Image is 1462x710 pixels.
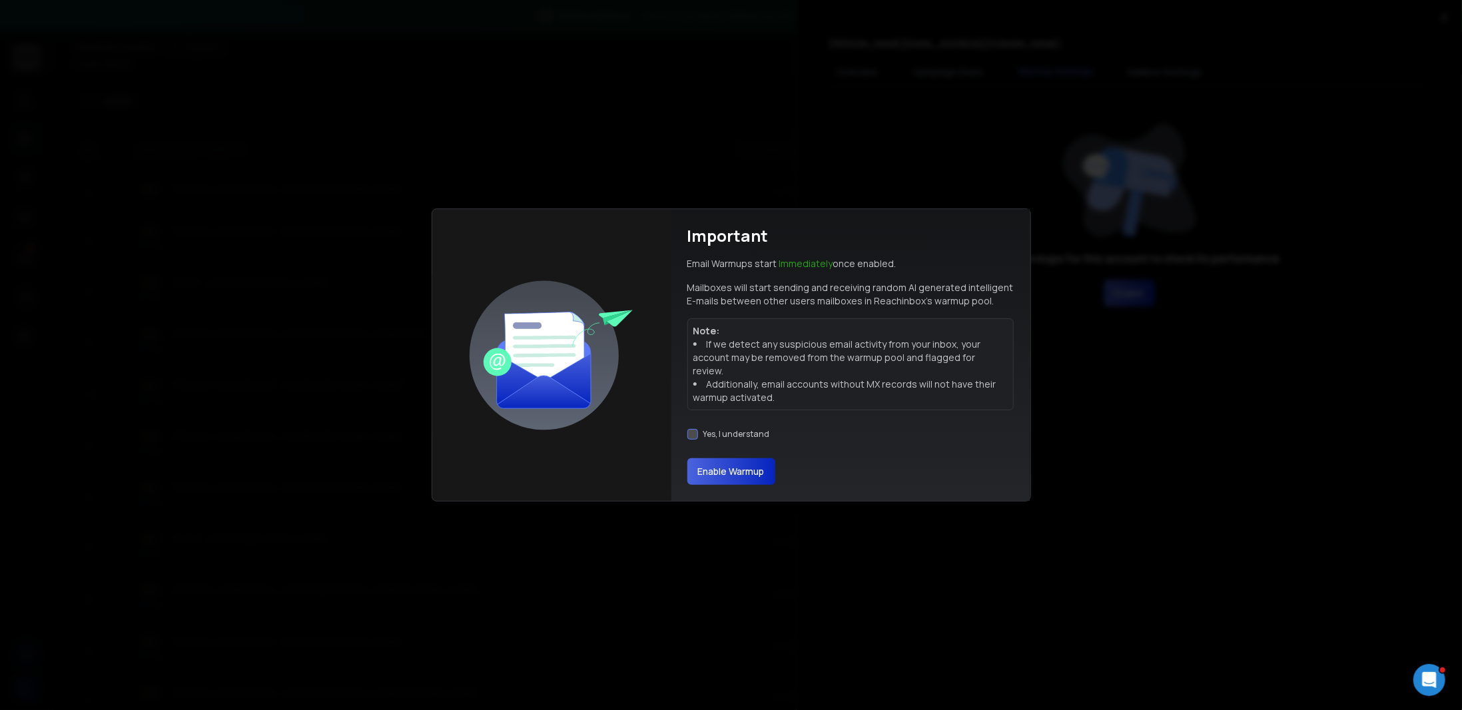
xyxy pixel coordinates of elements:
[703,429,770,440] label: Yes, I understand
[693,338,1008,378] li: If we detect any suspicious email activity from your inbox, your account may be removed from the ...
[687,281,1014,308] p: Mailboxes will start sending and receiving random AI generated intelligent E-mails between other ...
[687,225,769,246] h1: Important
[687,458,775,485] button: Enable Warmup
[779,257,833,270] span: Immediately
[687,257,897,270] p: Email Warmups start once enabled.
[693,378,1008,404] li: Additionally, email accounts without MX records will not have their warmup activated.
[693,324,1008,338] p: Note:
[1413,664,1445,696] iframe: Intercom live chat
